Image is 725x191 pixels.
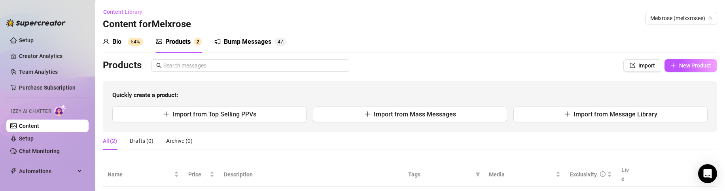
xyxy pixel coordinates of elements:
[103,59,142,72] h3: Products
[484,163,565,187] th: Media
[564,111,570,117] span: plus
[128,38,143,46] sup: 54%
[103,163,184,187] th: Name
[19,148,60,154] a: Chat Monitoring
[274,38,286,46] sup: 47
[163,61,345,70] input: Search messages
[638,62,655,69] span: Import
[103,137,117,145] div: All (2)
[313,107,507,122] button: Import from Mass Messages
[408,170,472,179] span: Tags
[103,38,109,45] span: user
[163,111,169,117] span: plus
[103,9,142,15] span: Content Library
[574,110,657,118] span: Import from Message Library
[489,170,554,179] span: Media
[474,169,482,180] span: filter
[664,59,717,72] button: New Product
[19,81,82,94] a: Purchase Subscription
[670,63,676,68] span: plus
[156,38,162,45] span: picture
[166,137,193,145] div: Archive (0)
[103,6,149,18] button: Content Library
[130,137,153,145] div: Drafts (0)
[172,110,256,118] span: Import from Top Selling PPVs
[403,163,484,187] th: Tags
[165,37,191,47] div: Products
[19,69,58,75] a: Team Analytics
[194,38,202,46] sup: 2
[214,38,221,45] span: notification
[112,92,178,99] strong: Quickly create a product:
[184,163,219,187] th: Price
[19,37,34,43] a: Setup
[11,108,51,115] span: Izzy AI Chatter
[617,163,636,187] th: Live
[513,107,708,122] button: Import from Message Library
[679,62,711,69] span: New Product
[156,63,162,68] span: search
[10,168,17,174] span: thunderbolt
[650,12,712,24] span: Melxrose (melxxrosee)
[708,16,713,21] span: team
[280,39,283,45] span: 7
[54,105,66,116] img: AI Chatter
[108,170,172,179] span: Name
[570,170,597,179] div: Exclusivity
[600,171,606,177] span: info-circle
[698,164,717,183] div: Open Intercom Messenger
[364,111,371,117] span: plus
[103,18,191,31] h3: Content for Melxrose
[112,37,121,47] div: Bio
[630,63,635,68] span: import
[188,170,208,179] span: Price
[197,39,199,45] span: 2
[475,172,480,177] span: filter
[19,165,75,178] span: Automations
[224,37,271,47] div: Bump Messages
[374,110,456,118] span: Import from Mass Messages
[19,123,39,129] a: Content
[19,50,82,62] a: Creator Analytics
[219,163,403,187] th: Description
[6,19,66,27] img: logo-BBDzfeDw.svg
[623,59,661,72] button: Import
[278,39,280,45] span: 4
[19,135,34,142] a: Setup
[112,107,307,122] button: Import from Top Selling PPVs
